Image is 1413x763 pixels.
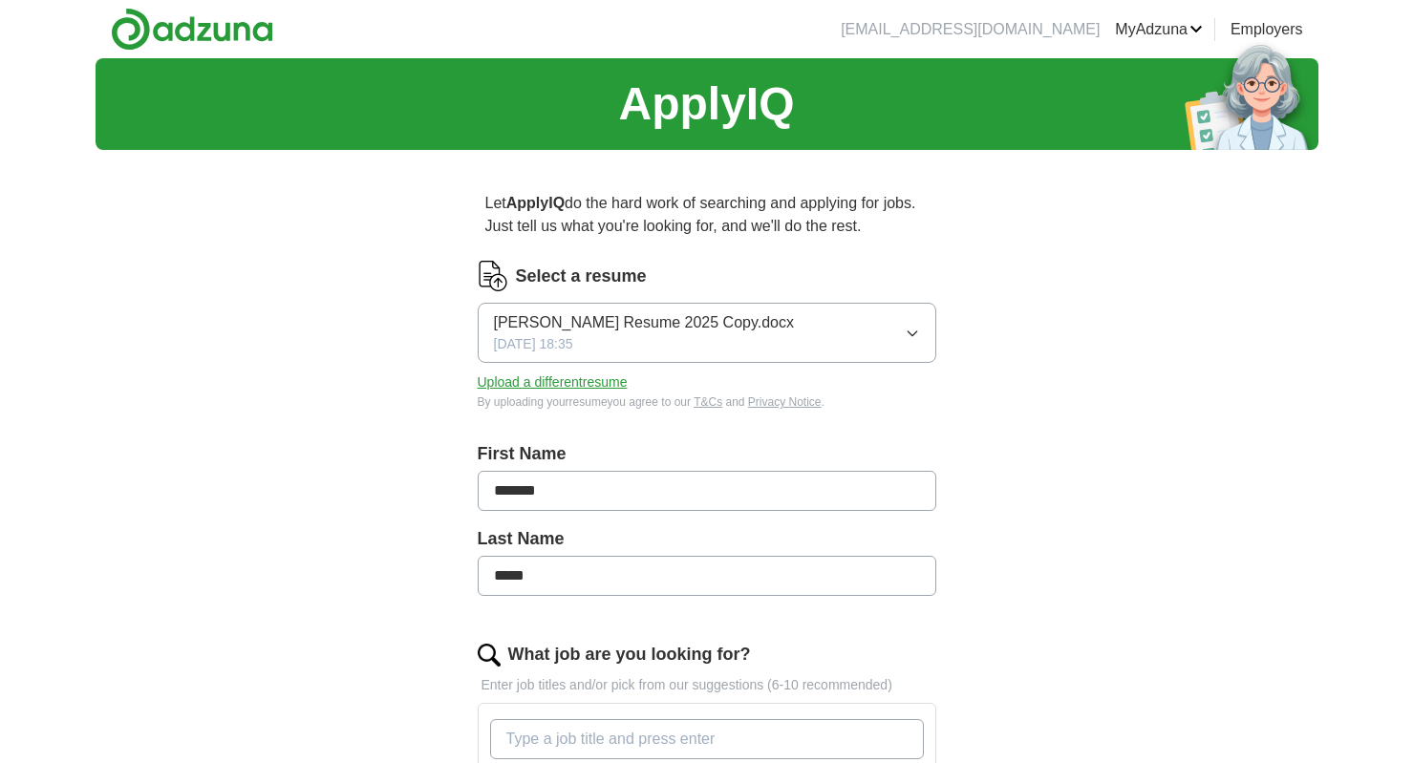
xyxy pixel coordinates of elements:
[748,395,822,409] a: Privacy Notice
[478,372,628,392] button: Upload a differentresume
[478,526,936,552] label: Last Name
[618,70,794,138] h1: ApplyIQ
[1115,18,1203,41] a: MyAdzuna
[841,18,1100,41] li: [EMAIL_ADDRESS][DOMAIN_NAME]
[490,719,924,759] input: Type a job title and press enter
[111,8,273,51] img: Adzuna logo
[1231,18,1303,41] a: Employers
[478,184,936,245] p: Let do the hard work of searching and applying for jobs. Just tell us what you're looking for, an...
[478,675,936,695] p: Enter job titles and/or pick from our suggestions (6-10 recommended)
[694,395,722,409] a: T&Cs
[478,644,501,667] img: search.png
[478,303,936,363] button: [PERSON_NAME] Resume 2025 Copy.docx[DATE] 18:35
[478,441,936,467] label: First Name
[494,311,795,334] span: [PERSON_NAME] Resume 2025 Copy.docx
[516,264,647,289] label: Select a resume
[494,334,573,354] span: [DATE] 18:35
[478,261,508,291] img: CV Icon
[506,195,565,211] strong: ApplyIQ
[478,393,936,411] div: By uploading your resume you agree to our and .
[508,642,751,668] label: What job are you looking for?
